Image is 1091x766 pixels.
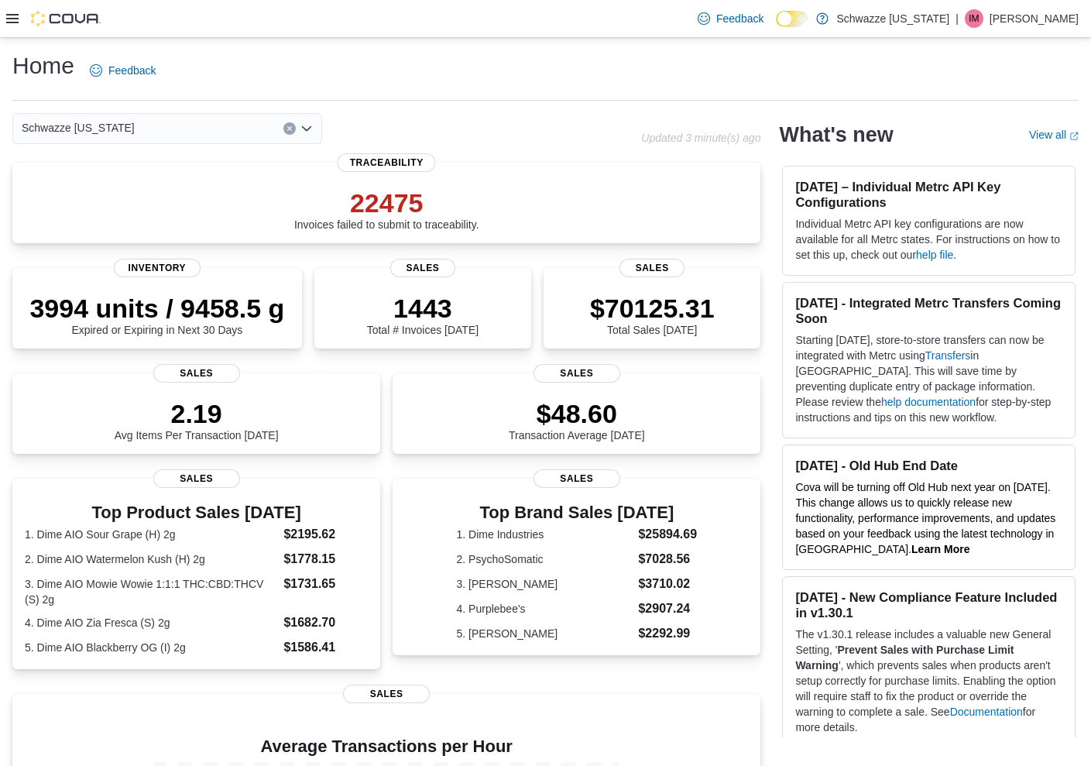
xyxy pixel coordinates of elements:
dt: 5. [PERSON_NAME] [457,626,633,641]
span: Sales [153,364,240,383]
div: Total # Invoices [DATE] [367,293,479,336]
dt: 2. PsychoSomatic [457,551,633,567]
dd: $2195.62 [283,525,368,544]
span: IM [969,9,979,28]
div: Expired or Expiring in Next 30 Days [29,293,284,336]
dd: $1778.15 [283,550,368,568]
h3: [DATE] - Integrated Metrc Transfers Coming Soon [795,295,1062,326]
a: Transfers [925,349,971,362]
strong: Prevent Sales with Purchase Limit Warning [795,644,1014,672]
button: Open list of options [300,122,313,135]
span: Sales [390,259,455,277]
dd: $2907.24 [638,599,697,618]
a: Feedback [691,3,770,34]
p: 1443 [367,293,479,324]
p: Individual Metrc API key configurations are now available for all Metrc states. For instructions ... [795,216,1062,263]
dt: 1. Dime Industries [457,527,633,542]
a: Feedback [84,55,162,86]
p: | [955,9,959,28]
dt: 5. Dime AIO Blackberry OG (I) 2g [25,640,277,655]
span: Sales [533,364,620,383]
p: Schwazze [US_STATE] [836,9,949,28]
span: Feedback [108,63,156,78]
p: [PERSON_NAME] [990,9,1079,28]
dt: 2. Dime AIO Watermelon Kush (H) 2g [25,551,277,567]
dt: 4. Purplebee's [457,601,633,617]
dt: 3. [PERSON_NAME] [457,576,633,592]
dd: $3710.02 [638,575,697,593]
span: Sales [533,469,620,488]
p: Starting [DATE], store-to-store transfers can now be integrated with Metrc using in [GEOGRAPHIC_D... [795,332,1062,425]
div: Ian Morrisey [965,9,983,28]
span: Schwazze [US_STATE] [22,119,135,137]
dt: 4. Dime AIO Zia Fresca (S) 2g [25,615,277,630]
a: Learn More [911,543,969,555]
p: 3994 units / 9458.5 g [29,293,284,324]
a: Documentation [950,706,1023,718]
span: Feedback [716,11,763,26]
p: 22475 [294,187,479,218]
h3: Top Brand Sales [DATE] [457,503,698,522]
span: Sales [343,685,430,703]
dd: $1731.65 [283,575,368,593]
input: Dark Mode [776,11,808,27]
div: Total Sales [DATE] [590,293,715,336]
a: help file [916,249,953,261]
h3: [DATE] – Individual Metrc API Key Configurations [795,179,1062,210]
h2: What's new [779,122,893,147]
span: Sales [619,259,684,277]
span: Inventory [114,259,201,277]
div: Avg Items Per Transaction [DATE] [115,398,279,441]
dd: $7028.56 [638,550,697,568]
button: Clear input [283,122,296,135]
span: Cova will be turning off Old Hub next year on [DATE]. This change allows us to quickly release ne... [795,481,1055,555]
p: $70125.31 [590,293,715,324]
dd: $1586.41 [283,638,368,657]
dt: 3. Dime AIO Mowie Wowie 1:1:1 THC:CBD:THCV (S) 2g [25,576,277,607]
img: Cova [31,11,101,26]
dd: $2292.99 [638,624,697,643]
div: Invoices failed to submit to traceability. [294,187,479,231]
h3: [DATE] - Old Hub End Date [795,458,1062,473]
p: The v1.30.1 release includes a valuable new General Setting, ' ', which prevents sales when produ... [795,627,1062,735]
dd: $25894.69 [638,525,697,544]
span: Traceability [338,153,436,172]
h3: Top Product Sales [DATE] [25,503,368,522]
svg: External link [1069,132,1079,141]
h3: [DATE] - New Compliance Feature Included in v1.30.1 [795,589,1062,620]
span: Sales [153,469,240,488]
p: Updated 3 minute(s) ago [641,132,760,144]
a: View allExternal link [1029,129,1079,141]
dd: $1682.70 [283,613,368,632]
h1: Home [12,50,74,81]
div: Transaction Average [DATE] [509,398,645,441]
a: help documentation [881,396,976,408]
h4: Average Transactions per Hour [25,737,748,756]
dt: 1. Dime AIO Sour Grape (H) 2g [25,527,277,542]
p: $48.60 [509,398,645,429]
p: 2.19 [115,398,279,429]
